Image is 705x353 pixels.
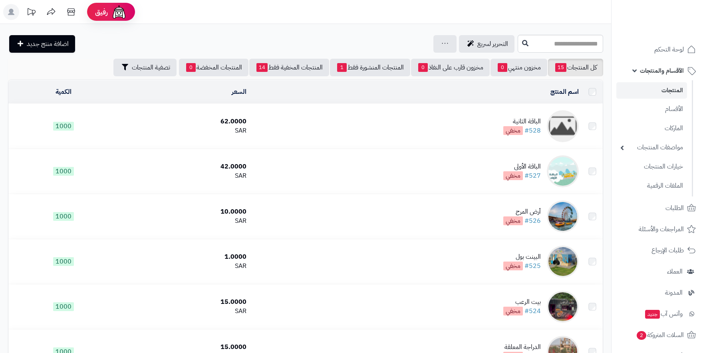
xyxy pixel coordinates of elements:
[56,87,71,97] a: الكمية
[491,59,547,76] a: مخزون منتهي0
[616,139,687,156] a: مواصفات المنتجات
[524,216,541,226] a: #526
[654,44,684,55] span: لوحة التحكم
[547,246,579,278] img: البينت بول
[186,63,196,72] span: 0
[122,343,247,352] div: 15.0000
[616,283,700,302] a: المدونة
[122,207,247,216] div: 10.0000
[21,4,41,22] a: تحديثات المنصة
[503,171,523,180] span: مخفي
[616,304,700,323] a: وآتس آبجديد
[249,59,329,76] a: المنتجات المخفية فقط14
[524,126,541,135] a: #528
[616,120,687,137] a: الماركات
[555,63,566,72] span: 15
[256,63,268,72] span: 14
[122,307,247,316] div: SAR
[637,331,646,340] span: 2
[122,126,247,135] div: SAR
[636,329,684,341] span: السلات المتروكة
[122,162,247,171] div: 42.0000
[503,252,541,262] div: البينت بول
[503,307,523,315] span: مخفي
[459,35,514,53] a: التحرير لسريع
[503,207,541,216] div: أرض المرح
[639,224,684,235] span: المراجعات والأسئلة
[53,167,74,176] span: 1000
[524,261,541,271] a: #525
[122,262,247,271] div: SAR
[337,63,347,72] span: 1
[616,325,700,345] a: السلات المتروكة2
[53,302,74,311] span: 1000
[477,39,508,49] span: التحرير لسريع
[122,216,247,226] div: SAR
[503,297,541,307] div: بيت الرعب
[503,262,523,270] span: مخفي
[665,287,683,298] span: المدونة
[524,306,541,316] a: #524
[616,262,700,281] a: العملاء
[645,310,660,319] span: جديد
[548,59,603,76] a: كل المنتجات15
[113,59,177,76] button: تصفية المنتجات
[651,20,697,37] img: logo-2.png
[550,87,579,97] a: اسم المنتج
[640,65,684,76] span: الأقسام والمنتجات
[122,297,247,307] div: 15.0000
[616,82,687,99] a: المنتجات
[503,117,541,126] div: الباقة الثانية
[616,158,687,175] a: خيارات المنتجات
[616,220,700,239] a: المراجعات والأسئلة
[132,63,170,72] span: تصفية المنتجات
[547,155,579,187] img: الباقة الأولى
[665,202,684,214] span: الطلبات
[651,245,684,256] span: طلبات الإرجاع
[547,200,579,232] img: أرض المرح
[411,59,490,76] a: مخزون قارب على النفاذ0
[524,171,541,180] a: #527
[418,63,428,72] span: 0
[547,291,579,323] img: بيت الرعب
[122,171,247,180] div: SAR
[122,117,247,126] div: 62.0000
[616,40,700,59] a: لوحة التحكم
[232,87,246,97] a: السعر
[503,216,523,225] span: مخفي
[616,177,687,194] a: الملفات الرقمية
[53,212,74,221] span: 1000
[616,198,700,218] a: الطلبات
[111,4,127,20] img: ai-face.png
[9,35,75,53] a: اضافة منتج جديد
[503,162,541,171] div: الباقة الأولى
[503,343,541,352] div: الدراجة المعلقة
[330,59,410,76] a: المنتجات المنشورة فقط1
[547,110,579,142] img: الباقة الثانية
[644,308,683,319] span: وآتس آب
[53,257,74,266] span: 1000
[498,63,507,72] span: 0
[53,122,74,131] span: 1000
[616,241,700,260] a: طلبات الإرجاع
[503,126,523,135] span: مخفي
[27,39,69,49] span: اضافة منتج جديد
[122,252,247,262] div: 1.0000
[667,266,683,277] span: العملاء
[95,7,108,17] span: رفيق
[616,101,687,118] a: الأقسام
[179,59,248,76] a: المنتجات المخفضة0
